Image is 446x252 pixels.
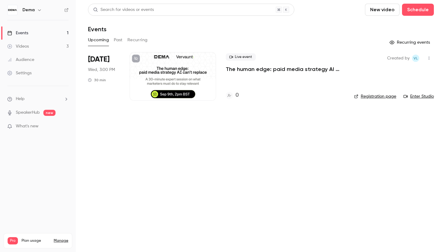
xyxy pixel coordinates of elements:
div: Sep 10 Wed, 2:00 PM (Europe/London) [88,52,120,101]
div: 30 min [88,78,106,82]
div: Audience [7,57,34,63]
h6: Dema [22,7,35,13]
iframe: Noticeable Trigger [61,124,69,129]
h1: Events [88,25,106,33]
div: Videos [7,43,29,49]
div: Events [7,30,28,36]
span: [DATE] [88,55,110,64]
span: Pro [8,237,18,244]
span: What's new [16,123,39,129]
button: Past [114,35,123,45]
a: Registration page [354,93,396,99]
button: Recurring [127,35,148,45]
button: New video [365,4,400,16]
div: Settings [7,70,32,76]
li: help-dropdown-opener [7,96,69,102]
button: Upcoming [88,35,109,45]
button: Recurring events [387,38,434,47]
span: VL [414,55,418,62]
a: Enter Studio [404,93,434,99]
span: Created by [387,55,410,62]
a: SpeakerHub [16,109,40,116]
div: Search for videos or events [93,7,154,13]
span: Live event [226,53,256,61]
button: Schedule [402,4,434,16]
span: Help [16,96,25,102]
span: Ville Leikas [412,55,419,62]
h4: 0 [235,91,239,99]
span: Wed, 3:00 PM [88,67,115,73]
a: The human edge: paid media strategy AI can’t replace [226,66,344,73]
span: new [43,110,56,116]
span: Plan usage [22,238,50,243]
a: 0 [226,91,239,99]
img: Dema [8,5,17,15]
a: Manage [54,238,68,243]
